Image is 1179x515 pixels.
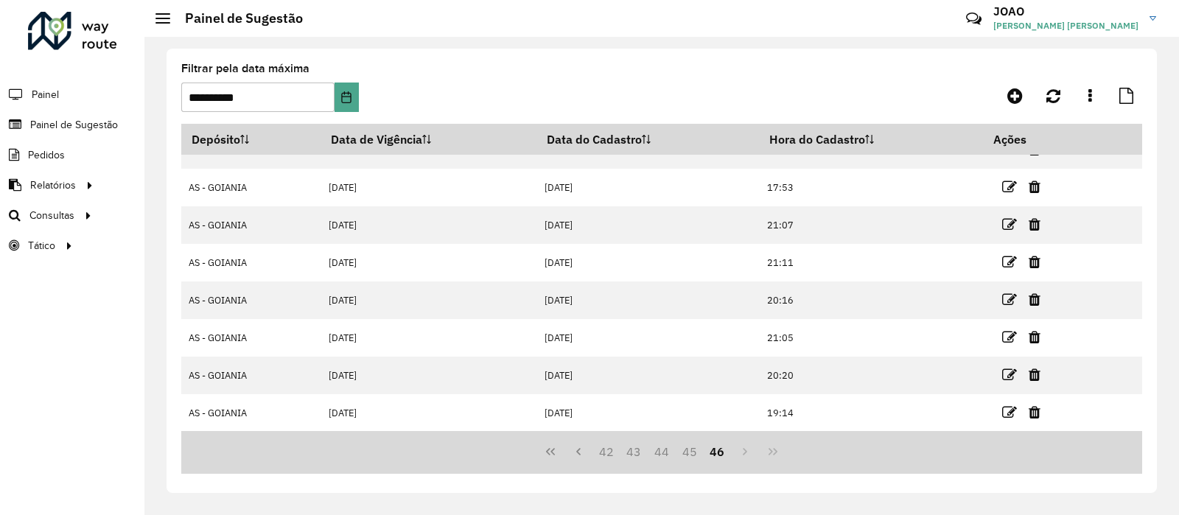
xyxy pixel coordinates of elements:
[536,281,759,319] td: [DATE]
[704,438,732,466] button: 46
[958,3,990,35] a: Contato Rápido
[759,244,983,281] td: 21:11
[321,124,536,155] th: Data de Vigência
[536,244,759,281] td: [DATE]
[1029,402,1040,422] a: Excluir
[1002,327,1017,347] a: Editar
[181,206,321,244] td: AS - GOIANIA
[321,281,536,319] td: [DATE]
[536,319,759,357] td: [DATE]
[536,394,759,432] td: [DATE]
[536,438,564,466] button: First Page
[28,147,65,163] span: Pedidos
[1029,327,1040,347] a: Excluir
[321,244,536,281] td: [DATE]
[983,124,1071,155] th: Ações
[1029,177,1040,197] a: Excluir
[1002,365,1017,385] a: Editar
[181,281,321,319] td: AS - GOIANIA
[1002,402,1017,422] a: Editar
[759,206,983,244] td: 21:07
[536,169,759,206] td: [DATE]
[1002,214,1017,234] a: Editar
[181,394,321,432] td: AS - GOIANIA
[28,238,55,253] span: Tático
[993,4,1138,18] h3: JOAO
[759,394,983,432] td: 19:14
[1029,252,1040,272] a: Excluir
[620,438,648,466] button: 43
[321,319,536,357] td: [DATE]
[1029,214,1040,234] a: Excluir
[181,319,321,357] td: AS - GOIANIA
[335,83,358,112] button: Choose Date
[321,394,536,432] td: [DATE]
[321,357,536,394] td: [DATE]
[181,357,321,394] td: AS - GOIANIA
[759,281,983,319] td: 20:16
[676,438,704,466] button: 45
[536,206,759,244] td: [DATE]
[759,124,983,155] th: Hora do Cadastro
[181,244,321,281] td: AS - GOIANIA
[29,208,74,223] span: Consultas
[181,60,309,77] label: Filtrar pela data máxima
[536,357,759,394] td: [DATE]
[1029,290,1040,309] a: Excluir
[1002,177,1017,197] a: Editar
[181,124,321,155] th: Depósito
[648,438,676,466] button: 44
[170,10,303,27] h2: Painel de Sugestão
[321,206,536,244] td: [DATE]
[1002,252,1017,272] a: Editar
[1029,365,1040,385] a: Excluir
[536,124,759,155] th: Data do Cadastro
[181,169,321,206] td: AS - GOIANIA
[1002,290,1017,309] a: Editar
[30,117,118,133] span: Painel de Sugestão
[759,319,983,357] td: 21:05
[993,19,1138,32] span: [PERSON_NAME] [PERSON_NAME]
[592,438,620,466] button: 42
[759,169,983,206] td: 17:53
[759,357,983,394] td: 20:20
[32,87,59,102] span: Painel
[321,169,536,206] td: [DATE]
[564,438,592,466] button: Previous Page
[30,178,76,193] span: Relatórios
